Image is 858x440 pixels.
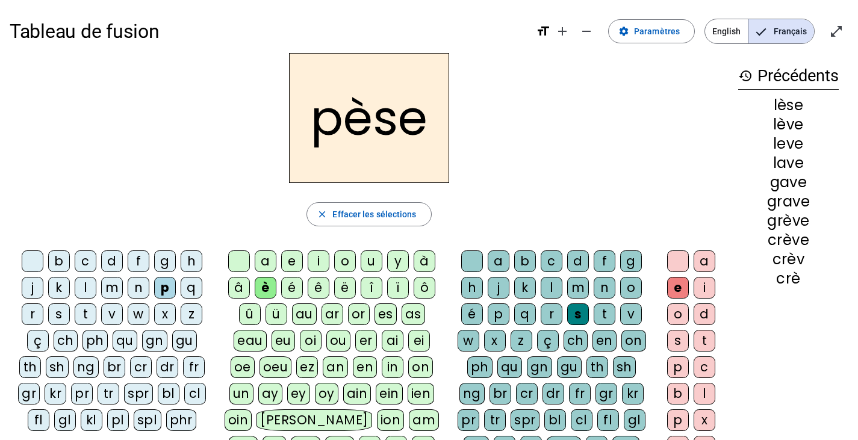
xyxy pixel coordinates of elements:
div: c [75,250,96,272]
div: sh [613,356,636,378]
button: Diminuer la taille de la police [574,19,598,43]
div: z [181,303,202,325]
div: gl [54,409,76,431]
div: dr [157,356,178,378]
div: oin [225,409,252,431]
div: ch [54,330,78,352]
div: spr [511,409,539,431]
div: en [353,356,377,378]
div: ain [343,383,371,404]
div: cr [130,356,152,378]
div: ô [414,277,435,299]
div: s [667,330,689,352]
div: au [292,303,317,325]
div: d [567,250,589,272]
div: oeu [260,356,292,378]
div: h [461,277,483,299]
div: k [48,277,70,299]
div: crève [738,233,839,247]
div: ng [459,383,485,404]
div: é [461,303,483,325]
div: eu [272,330,295,352]
div: qu [113,330,137,352]
div: f [128,250,149,272]
span: Français [748,19,814,43]
div: l [694,383,715,404]
h3: Précédents [738,63,839,90]
div: e [667,277,689,299]
div: grève [738,214,839,228]
div: f [594,250,615,272]
div: v [620,303,642,325]
div: i [308,250,329,272]
div: gave [738,175,839,190]
span: Paramètres [634,24,680,39]
div: e [281,250,303,272]
button: Entrer en plein écran [824,19,848,43]
div: h [181,250,202,272]
div: an [323,356,348,378]
div: on [408,356,433,378]
div: bl [158,383,179,404]
div: i [694,277,715,299]
div: in [382,356,403,378]
span: Effacer les sélections [332,207,416,222]
div: c [694,356,715,378]
div: crè [738,271,839,286]
div: â [228,277,250,299]
span: English [705,19,748,43]
div: w [458,330,479,352]
div: l [75,277,96,299]
div: ez [296,356,318,378]
div: z [511,330,532,352]
div: a [255,250,276,272]
div: er [355,330,377,352]
div: ph [467,356,493,378]
div: gn [527,356,552,378]
div: gr [595,383,617,404]
div: gn [142,330,167,352]
button: Paramètres [608,19,695,43]
div: j [22,277,43,299]
div: o [334,250,356,272]
div: pl [107,409,129,431]
div: b [48,250,70,272]
div: pr [71,383,93,404]
div: d [694,303,715,325]
div: ç [537,330,559,352]
div: pr [458,409,479,431]
div: lave [738,156,839,170]
div: lève [738,117,839,132]
div: ei [408,330,430,352]
button: Effacer les sélections [306,202,431,226]
div: t [694,330,715,352]
div: cl [571,409,592,431]
div: tr [484,409,506,431]
div: ai [382,330,403,352]
div: t [75,303,96,325]
div: o [667,303,689,325]
div: ch [564,330,588,352]
div: fl [597,409,619,431]
div: s [567,303,589,325]
div: p [154,277,176,299]
div: r [22,303,43,325]
div: en [592,330,617,352]
div: c [541,250,562,272]
div: é [281,277,303,299]
div: q [514,303,536,325]
div: br [104,356,125,378]
div: oi [300,330,322,352]
div: bl [544,409,566,431]
div: m [567,277,589,299]
div: g [620,250,642,272]
div: q [181,277,202,299]
div: phr [166,409,197,431]
mat-icon: close [317,209,328,220]
div: j [488,277,509,299]
div: cr [516,383,538,404]
div: y [387,250,409,272]
div: br [490,383,511,404]
div: fl [28,409,49,431]
div: ê [308,277,329,299]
